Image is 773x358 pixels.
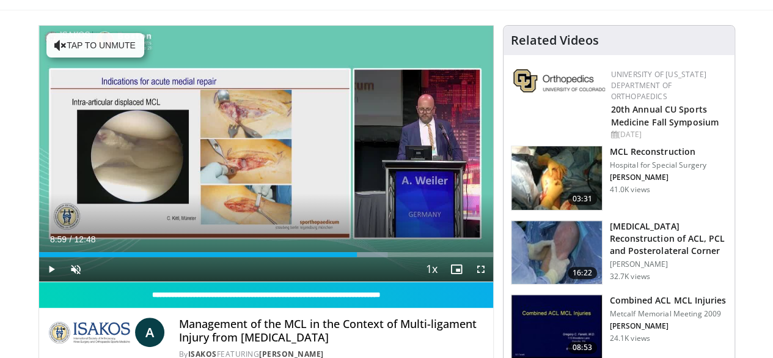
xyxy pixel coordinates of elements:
[50,234,67,244] span: 8:59
[39,257,64,282] button: Play
[70,234,72,244] span: /
[610,220,727,257] h3: [MEDICAL_DATA] Reconstruction of ACL, PCL and Posterolateral Corner
[610,309,727,319] p: Metcalf Memorial Meeting 2009
[610,272,650,282] p: 32.7K views
[39,26,493,282] video-js: Video Player
[444,257,469,282] button: Enable picture-in-picture mode
[49,318,130,347] img: ISAKOS
[74,234,95,244] span: 12:48
[611,69,706,102] a: University of [US_STATE] Department of Orthopaedics
[511,146,602,210] img: Marx_MCL_100004569_3.jpg.150x105_q85_crop-smart_upscale.jpg
[511,220,727,285] a: 16:22 [MEDICAL_DATA] Reconstruction of ACL, PCL and Posterolateral Corner [PERSON_NAME] 32.7K views
[611,129,725,140] div: [DATE]
[610,173,706,182] p: [PERSON_NAME]
[511,221,602,285] img: Stone_ACL_PCL_FL8_Widescreen_640x360_100007535_3.jpg.150x105_q85_crop-smart_upscale.jpg
[420,257,444,282] button: Playback Rate
[610,259,727,269] p: [PERSON_NAME]
[46,33,144,58] button: Tap to unmute
[611,103,719,128] a: 20th Annual CU Sports Medicine Fall Symposium
[568,193,597,205] span: 03:31
[135,318,164,347] a: A
[568,341,597,354] span: 08:53
[610,160,706,170] p: Hospital for Special Surgery
[39,252,493,257] div: Progress Bar
[511,146,727,211] a: 03:31 MCL Reconstruction Hospital for Special Surgery [PERSON_NAME] 41.0K views
[179,318,483,344] h4: Management of the MCL in the Context of Multi-ligament Injury from [MEDICAL_DATA]
[610,334,650,343] p: 24.1K views
[610,185,650,195] p: 41.0K views
[568,267,597,279] span: 16:22
[610,146,706,158] h3: MCL Reconstruction
[513,69,605,92] img: 355603a8-37da-49b6-856f-e00d7e9307d3.png.150x105_q85_autocrop_double_scale_upscale_version-0.2.png
[511,33,599,48] h4: Related Videos
[469,257,493,282] button: Fullscreen
[610,321,727,331] p: [PERSON_NAME]
[64,257,88,282] button: Unmute
[610,294,727,307] h3: Combined ACL MCL Injuries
